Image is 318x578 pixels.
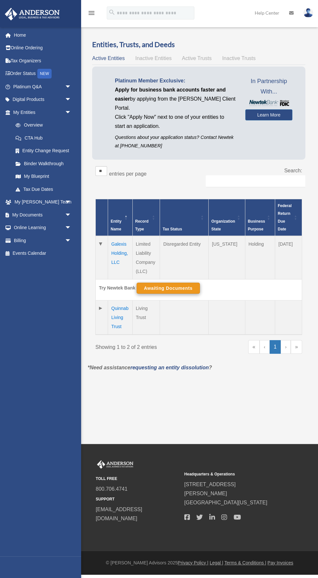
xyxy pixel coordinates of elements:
td: Holding [245,236,275,279]
div: © [PERSON_NAME] Advisors 2025 [81,559,318,567]
a: CTA Hub [9,131,78,144]
a: Events Calendar [5,247,81,260]
td: Quinnab Living Trust [108,301,133,335]
span: Tax Status [163,227,182,231]
a: Platinum Q&Aarrow_drop_down [5,80,81,93]
td: Disregarded Entity [160,236,209,279]
a: [EMAIL_ADDRESS][DOMAIN_NAME] [96,507,142,521]
span: Active Trusts [182,55,212,61]
th: Business Purpose: Activate to sort [245,199,275,236]
div: Try Newtek Bank [99,284,135,292]
i: menu [88,9,95,17]
i: search [108,9,116,16]
th: Tax Status: Activate to sort [160,199,209,236]
a: My Documentsarrow_drop_down [5,208,81,221]
em: *Need assistance ? [88,365,212,370]
span: Business Purpose [248,219,265,231]
a: Privacy Policy | [178,560,209,565]
img: Anderson Advisors Platinum Portal [96,460,135,469]
th: Entity Name: Activate to invert sorting [108,199,133,236]
th: Organization State: Activate to sort [209,199,245,236]
p: by applying from the [PERSON_NAME] Client Portal. [115,85,236,113]
a: Online Ordering [5,42,81,55]
span: arrow_drop_down [65,106,78,119]
a: My Entitiesarrow_drop_down [5,106,78,119]
td: Galexis Holding, LLC [108,236,133,279]
img: Anderson Advisors Platinum Portal [3,8,62,20]
a: My Blueprint [9,170,78,183]
a: Tax Organizers [5,54,81,67]
img: NewtekBankLogoSM.png [249,100,289,106]
span: Inactive Trusts [222,55,256,61]
img: User Pic [303,8,313,18]
h3: Entities, Trusts, and Deeds [92,40,305,50]
span: Entity Name [111,219,121,231]
span: arrow_drop_down [65,221,78,235]
span: Inactive Entities [135,55,172,61]
a: Overview [9,119,75,132]
span: In Partnership With... [245,76,292,97]
a: Billingarrow_drop_down [5,234,81,247]
span: arrow_drop_down [65,234,78,247]
p: Questions about your application status? Contact Newtek at [PHONE_NUMBER] [115,133,236,150]
a: 1 [270,340,281,354]
span: Federal Return Due Date [278,203,292,231]
a: Legal | [210,560,223,565]
a: Binder Walkthrough [9,157,78,170]
label: entries per page [109,171,147,177]
label: Search: [284,168,302,173]
td: Limited Liability Company (LLC) [132,236,160,279]
span: Record Type [135,219,149,231]
button: Awaiting Documents [137,283,200,294]
td: [DATE] [275,236,302,279]
a: Entity Change Request [9,144,78,157]
span: arrow_drop_down [65,196,78,209]
a: My [PERSON_NAME] Teamarrow_drop_down [5,196,81,209]
p: Platinum Member Exclusive: [115,76,236,85]
span: Active Entities [92,55,125,61]
a: Learn More [245,109,292,120]
a: Last [291,340,302,354]
small: SUPPORT [96,496,180,503]
div: Showing 1 to 2 of 2 entries [95,340,194,352]
a: Home [5,29,81,42]
span: arrow_drop_down [65,93,78,106]
a: [STREET_ADDRESS][PERSON_NAME] [184,482,236,496]
a: Terms & Conditions | [225,560,266,565]
span: arrow_drop_down [65,208,78,222]
a: Digital Productsarrow_drop_down [5,93,81,106]
p: Click "Apply Now" next to one of your entities to start an application. [115,113,236,131]
td: Living Trust [132,301,160,335]
a: First [248,340,260,354]
small: Headquarters & Operations [184,471,268,478]
a: requesting an entity dissolution [130,365,209,370]
div: NEW [37,69,52,79]
span: Apply for business bank accounts faster and easier [115,87,226,102]
span: arrow_drop_down [65,80,78,93]
a: Previous [260,340,270,354]
a: [GEOGRAPHIC_DATA][US_STATE] [184,500,267,505]
td: [US_STATE] [209,236,245,279]
a: 800.706.4741 [96,486,128,492]
th: Record Type: Activate to sort [132,199,160,236]
a: Order StatusNEW [5,67,81,80]
a: Next [281,340,291,354]
small: TOLL FREE [96,475,180,482]
a: Online Learningarrow_drop_down [5,221,81,234]
a: menu [88,11,95,17]
a: Tax Due Dates [9,183,78,196]
th: Federal Return Due Date: Activate to sort [275,199,302,236]
span: Organization State [211,219,235,231]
